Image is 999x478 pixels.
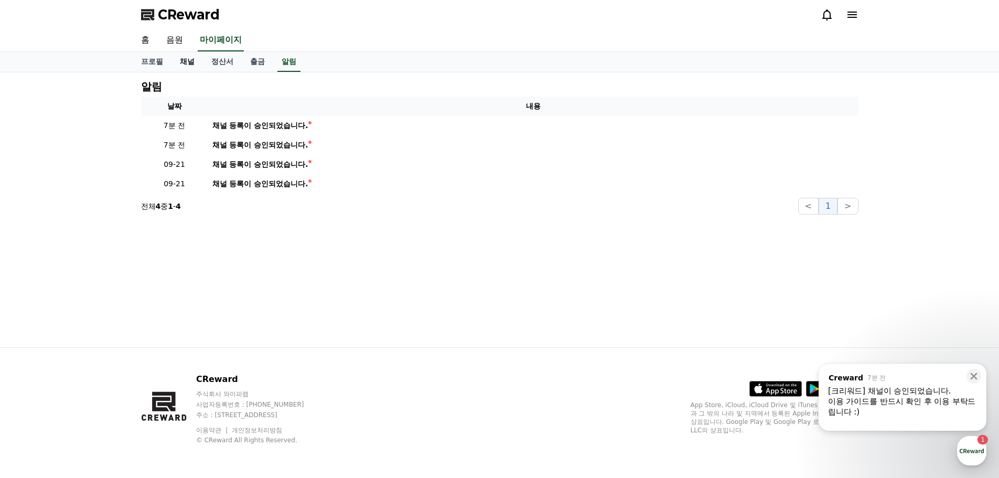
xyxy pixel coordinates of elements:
[198,29,244,51] a: 마이페이지
[277,52,300,72] a: 알림
[145,140,204,151] p: 7분 전
[196,411,324,419] p: 주소 : [STREET_ADDRESS]
[156,202,161,210] strong: 4
[33,348,39,357] span: 홈
[135,333,201,359] a: 설정
[819,198,837,215] button: 1
[133,52,171,72] a: 프로필
[141,201,181,211] p: 전체 중 -
[3,333,69,359] a: 홈
[171,52,203,72] a: 채널
[141,97,208,116] th: 날짜
[203,52,242,72] a: 정산서
[208,97,858,116] th: 내용
[162,348,175,357] span: 설정
[212,140,308,151] div: 채널 등록이 승인되었습니다.
[196,400,324,409] p: 사업자등록번호 : [PHONE_NUMBER]
[196,390,324,398] p: 주식회사 와이피랩
[133,29,158,51] a: 홈
[145,159,204,170] p: 09-21
[196,436,324,444] p: © CReward All Rights Reserved.
[212,159,308,170] div: 채널 등록이 승인되었습니다.
[69,333,135,359] a: 1대화
[212,178,308,189] div: 채널 등록이 승인되었습니다.
[158,29,191,51] a: 음원
[176,202,181,210] strong: 4
[196,427,229,434] a: 이용약관
[145,178,204,189] p: 09-21
[158,6,220,23] span: CReward
[242,52,273,72] a: 출금
[141,6,220,23] a: CReward
[798,198,819,215] button: <
[96,349,109,357] span: 대화
[212,120,308,131] div: 채널 등록이 승인되었습니다.
[106,332,110,341] span: 1
[141,81,162,92] h4: 알림
[196,373,324,386] p: CReward
[232,427,282,434] a: 개인정보처리방침
[168,202,173,210] strong: 1
[691,401,858,434] p: App Store, iCloud, iCloud Drive 및 iTunes Store는 미국과 그 밖의 나라 및 지역에서 등록된 Apple Inc.의 서비스 상표입니다. Goo...
[837,198,858,215] button: >
[145,120,204,131] p: 7분 전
